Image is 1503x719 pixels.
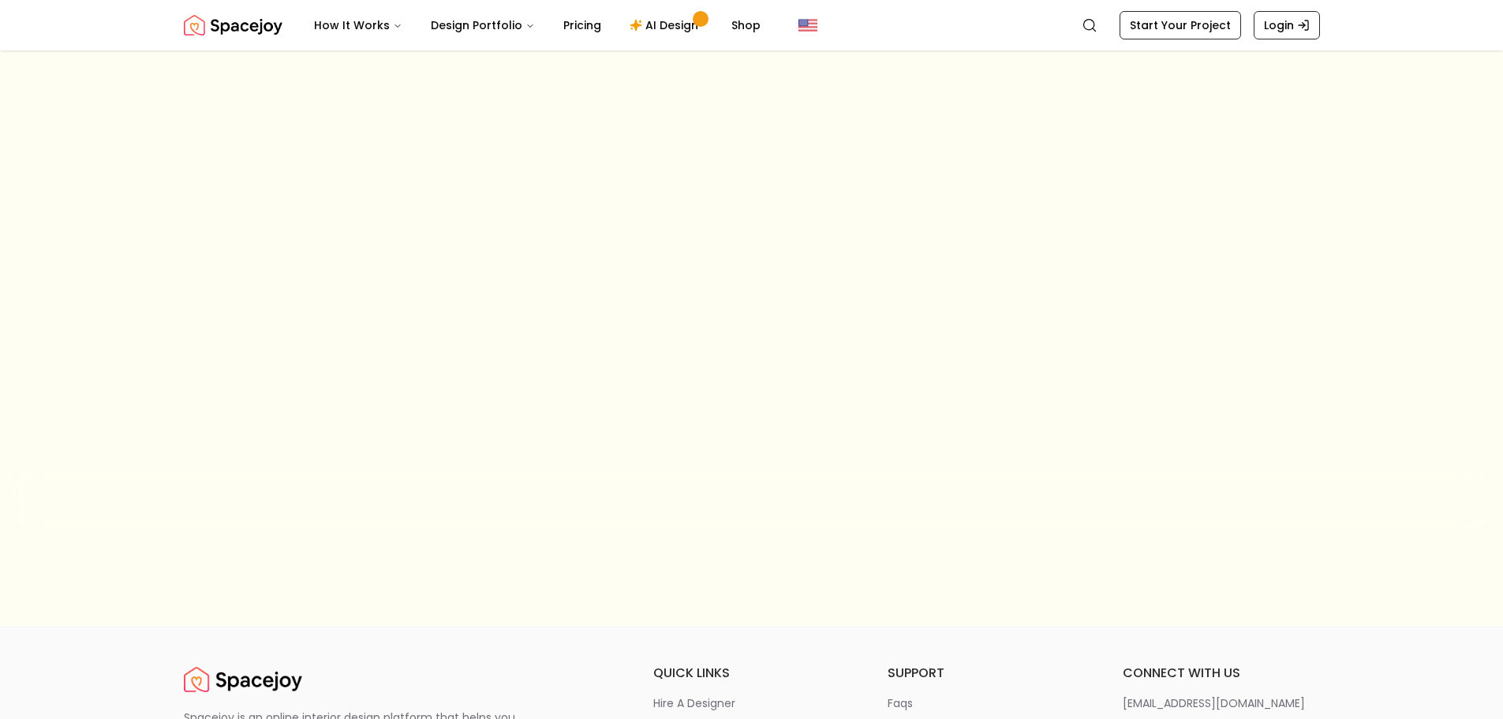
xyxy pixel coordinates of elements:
[617,9,716,41] a: AI Design
[551,9,614,41] a: Pricing
[1123,695,1320,711] a: [EMAIL_ADDRESS][DOMAIN_NAME]
[719,9,773,41] a: Shop
[301,9,415,41] button: How It Works
[1123,695,1305,711] p: [EMAIL_ADDRESS][DOMAIN_NAME]
[888,664,1085,683] h6: support
[653,664,851,683] h6: quick links
[184,664,302,695] a: Spacejoy
[184,9,282,41] img: Spacejoy Logo
[418,9,548,41] button: Design Portfolio
[653,695,735,711] p: hire a designer
[798,16,817,35] img: United States
[653,695,851,711] a: hire a designer
[1254,11,1320,39] a: Login
[888,695,913,711] p: faqs
[301,9,773,41] nav: Main
[184,664,302,695] img: Spacejoy Logo
[184,9,282,41] a: Spacejoy
[1123,664,1320,683] h6: connect with us
[1120,11,1241,39] a: Start Your Project
[888,695,1085,711] a: faqs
